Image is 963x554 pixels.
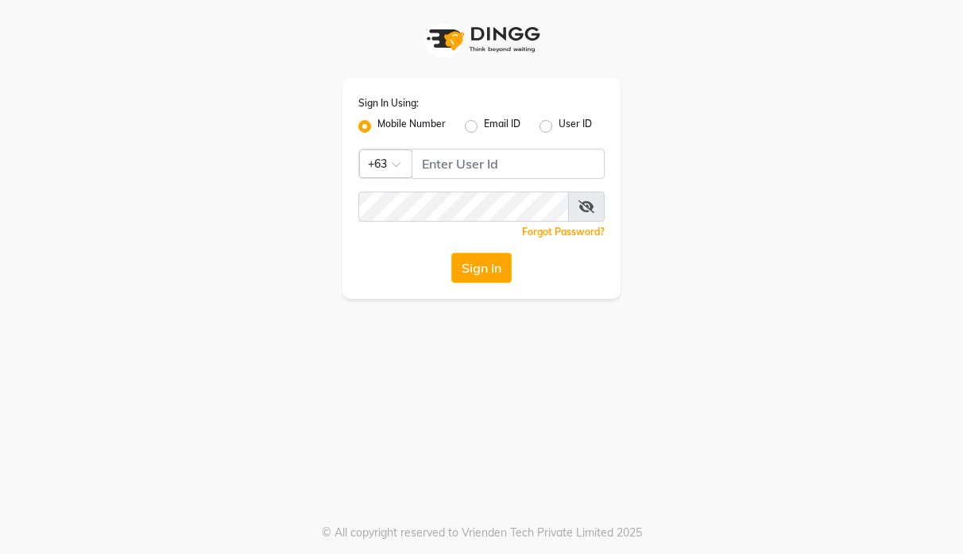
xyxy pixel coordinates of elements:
[418,16,545,63] img: logo1.svg
[377,117,446,136] label: Mobile Number
[522,226,605,238] a: Forgot Password?
[559,117,592,136] label: User ID
[358,96,419,110] label: Sign In Using:
[358,192,569,222] input: Username
[412,149,605,179] input: Username
[484,117,520,136] label: Email ID
[451,253,512,283] button: Sign In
